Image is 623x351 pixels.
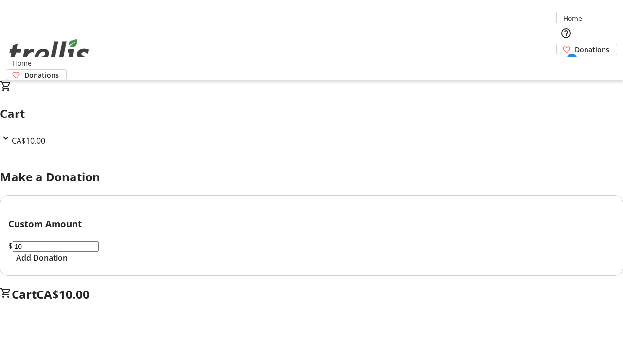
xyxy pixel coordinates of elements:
[8,252,75,264] button: Add Donation
[13,241,99,252] input: Donation Amount
[12,136,45,146] span: CA$10.00
[13,58,32,68] span: Home
[563,13,582,23] span: Home
[37,286,90,302] span: CA$10.00
[24,70,59,80] span: Donations
[8,240,13,251] span: $
[6,28,92,77] img: Orient E2E Organization JdJVlxu9gs's Logo
[556,44,617,55] a: Donations
[556,23,576,43] button: Help
[556,55,576,75] button: Cart
[575,44,609,55] span: Donations
[6,58,37,68] a: Home
[8,217,615,231] h3: Custom Amount
[557,13,588,23] a: Home
[6,69,67,80] a: Donations
[16,252,68,264] span: Add Donation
